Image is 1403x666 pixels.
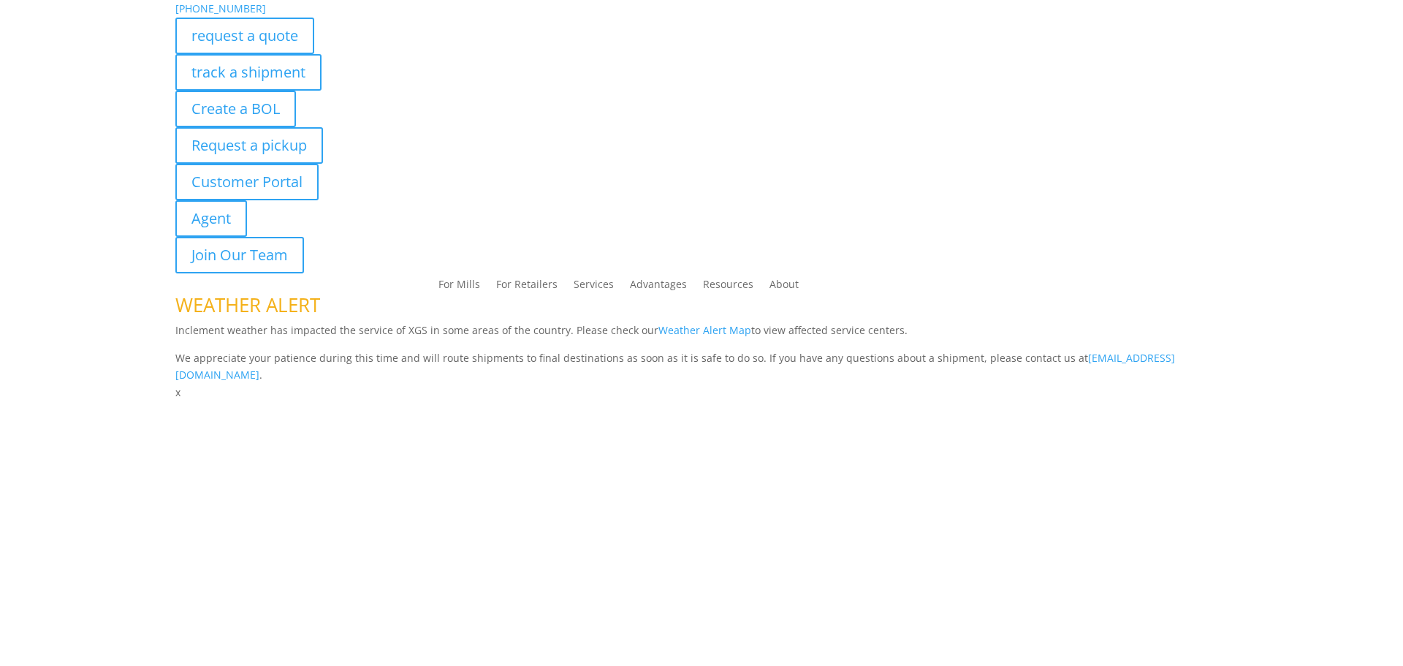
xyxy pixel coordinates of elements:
[175,18,314,54] a: request a quote
[769,279,799,295] a: About
[175,54,322,91] a: track a shipment
[175,91,296,127] a: Create a BOL
[175,1,266,15] a: [PHONE_NUMBER]
[175,384,1228,401] p: x
[496,279,558,295] a: For Retailers
[175,401,1228,431] h1: Contact Us
[438,279,480,295] a: For Mills
[175,164,319,200] a: Customer Portal
[658,323,751,337] a: Weather Alert Map
[175,127,323,164] a: Request a pickup
[703,279,753,295] a: Resources
[175,237,304,273] a: Join Our Team
[175,431,1228,448] p: Complete the form below and a member of our team will be in touch within 24 hours.
[574,279,614,295] a: Services
[175,292,320,318] span: WEATHER ALERT
[175,322,1228,349] p: Inclement weather has impacted the service of XGS in some areas of the country. Please check our ...
[175,200,247,237] a: Agent
[630,279,687,295] a: Advantages
[175,349,1228,385] p: We appreciate your patience during this time and will route shipments to final destinations as so...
